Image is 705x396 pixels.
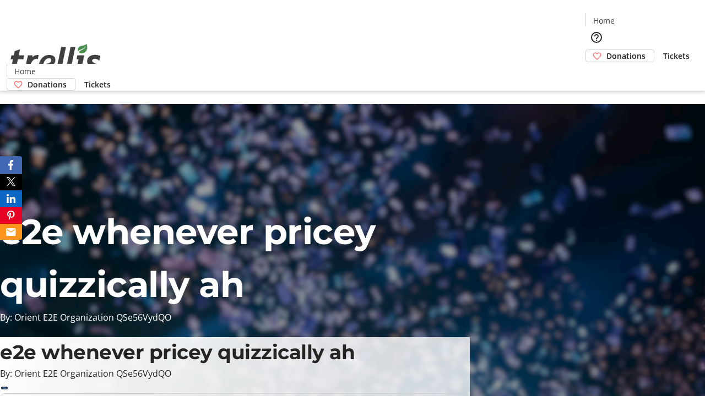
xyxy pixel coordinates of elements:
span: Home [14,65,36,77]
span: Tickets [84,79,111,90]
a: Donations [7,78,75,91]
a: Home [7,65,42,77]
button: Cart [585,62,608,84]
a: Tickets [654,50,698,62]
img: Orient E2E Organization QSe56VydQO's Logo [7,32,105,87]
a: Tickets [75,79,120,90]
a: Donations [585,50,654,62]
span: Donations [28,79,67,90]
span: Home [593,15,615,26]
span: Donations [606,50,646,62]
span: Tickets [663,50,690,62]
button: Help [585,26,608,48]
a: Home [586,15,621,26]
